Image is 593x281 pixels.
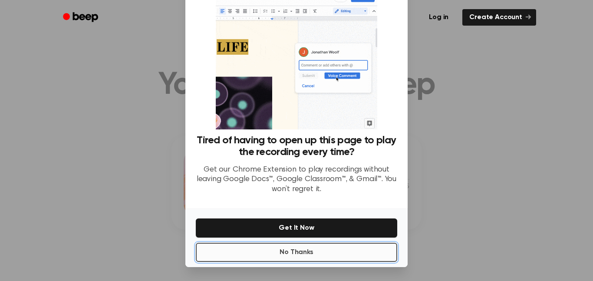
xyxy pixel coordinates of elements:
a: Beep [57,9,106,26]
button: No Thanks [196,243,397,262]
button: Get It Now [196,218,397,238]
a: Create Account [462,9,536,26]
h3: Tired of having to open up this page to play the recording every time? [196,135,397,158]
a: Log in [420,7,457,27]
p: Get our Chrome Extension to play recordings without leaving Google Docs™, Google Classroom™, & Gm... [196,165,397,195]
